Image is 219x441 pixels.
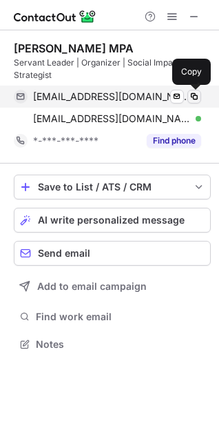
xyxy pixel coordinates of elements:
button: save-profile-one-click [14,175,211,199]
span: Send email [38,248,90,259]
span: Notes [36,338,205,351]
button: Find work email [14,307,211,326]
button: Add to email campaign [14,274,211,299]
span: Add to email campaign [37,281,147,292]
button: Send email [14,241,211,266]
span: AI write personalized message [38,215,185,226]
button: Reveal Button [147,134,201,148]
button: AI write personalized message [14,208,211,233]
span: Find work email [36,311,205,323]
button: Notes [14,335,211,354]
img: ContactOut v5.3.10 [14,8,96,25]
div: Servant Leader | Organizer | Social Impact Strategist [14,57,211,81]
div: [PERSON_NAME] MPA [14,41,134,55]
span: [EMAIL_ADDRESS][DOMAIN_NAME] [33,90,191,103]
span: [EMAIL_ADDRESS][DOMAIN_NAME] [33,112,191,125]
div: Save to List / ATS / CRM [38,182,187,193]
